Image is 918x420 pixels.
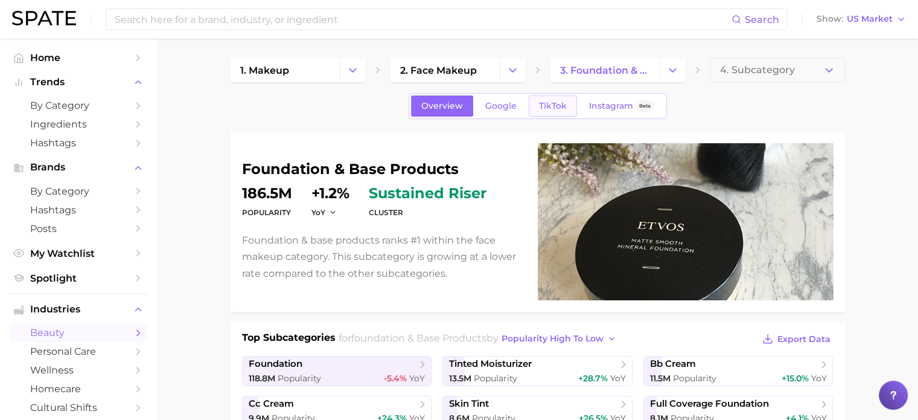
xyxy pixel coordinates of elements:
span: YoY [811,373,826,384]
button: Change Category [500,58,526,82]
a: Overview [411,95,473,117]
span: foundation & base products [351,332,486,344]
a: TikTok [529,95,577,117]
span: TikTok [539,101,567,111]
a: InstagramBeta [579,95,665,117]
span: wellness [30,364,127,376]
a: 1. makeup [230,58,340,82]
a: personal care [10,342,147,361]
span: Hashtags [30,204,127,216]
span: skin tint [449,398,489,410]
button: Change Category [340,58,366,82]
button: Trends [10,73,147,91]
a: homecare [10,380,147,398]
a: wellness [10,361,147,380]
span: +28.7% [578,373,608,384]
span: Home [30,52,127,63]
span: Show [817,16,843,22]
span: cc cream [249,398,294,410]
span: Spotlight [30,273,127,284]
a: by Category [10,182,147,201]
input: Search here for a brand, industry, or ingredient [113,9,732,30]
a: Home [10,48,147,67]
button: Brands [10,158,147,176]
a: My Watchlist [10,244,147,263]
span: YoY [409,373,425,384]
span: US Market [847,16,893,22]
span: Google [485,101,517,111]
span: Overview [421,101,463,111]
span: popularity high to low [502,334,604,344]
span: Export Data [777,334,830,344]
a: Ingredients [10,115,147,134]
span: personal care [30,346,127,357]
span: sustained riser [369,186,486,201]
span: 11.5m [650,373,671,384]
dd: 186.5m [242,186,292,201]
span: Posts [30,223,127,234]
span: Hashtags [30,137,127,149]
a: Posts [10,219,147,238]
span: 2. face makeup [400,65,477,76]
span: YoY [610,373,626,384]
span: homecare [30,383,127,395]
button: YoY [311,207,337,218]
a: Google [475,95,527,117]
span: bb cream [650,358,696,370]
span: 13.5m [449,373,471,384]
p: Foundation & base products ranks #1 within the face makeup category. This subcategory is growing ... [242,232,523,282]
a: foundation118.8m Popularity-5.4% YoY [242,356,432,386]
span: Trends [30,77,127,88]
span: by Category [30,100,127,111]
span: Beta [639,101,651,111]
span: Search [745,14,779,25]
a: Hashtags [10,201,147,219]
span: 3. foundation & base products [560,65,649,76]
dt: Popularity [242,205,292,220]
span: beauty [30,327,127,338]
span: full coverage foundation [650,398,769,410]
dt: cluster [369,205,486,220]
a: cultural shifts [10,398,147,417]
a: 3. foundation & base products [550,58,660,82]
span: Instagram [589,101,633,111]
span: YoY [311,207,325,218]
span: -5.4% [384,373,407,384]
h1: Top Subcategories [242,331,336,349]
span: 4. Subcategory [720,65,795,76]
a: by Category [10,96,147,115]
span: by Category [30,186,127,197]
span: tinted moisturizer [449,358,532,370]
span: 1. makeup [240,65,289,76]
span: +15.0% [781,373,808,384]
span: Industries [30,304,127,315]
button: 4. Subcategory [710,58,846,82]
a: Spotlight [10,269,147,288]
span: for by [339,332,620,344]
a: Hashtags [10,134,147,152]
span: Ingredients [30,118,127,130]
button: popularity high to low [499,331,620,347]
span: 118.8m [249,373,275,384]
span: Popularity [474,373,517,384]
a: bb cream11.5m Popularity+15.0% YoY [643,356,834,386]
span: cultural shifts [30,402,127,413]
a: 2. face makeup [390,58,500,82]
dd: +1.2% [311,186,349,201]
h1: foundation & base products [242,162,523,176]
button: Change Category [660,58,686,82]
span: foundation [249,358,302,370]
img: SPATE [12,11,76,25]
button: Industries [10,300,147,318]
span: Popularity [278,373,321,384]
span: Brands [30,162,127,173]
span: My Watchlist [30,248,127,259]
button: ShowUS Market [814,11,909,27]
a: tinted moisturizer13.5m Popularity+28.7% YoY [442,356,633,386]
a: beauty [10,323,147,342]
button: Export Data [759,331,833,347]
span: Popularity [673,373,716,384]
